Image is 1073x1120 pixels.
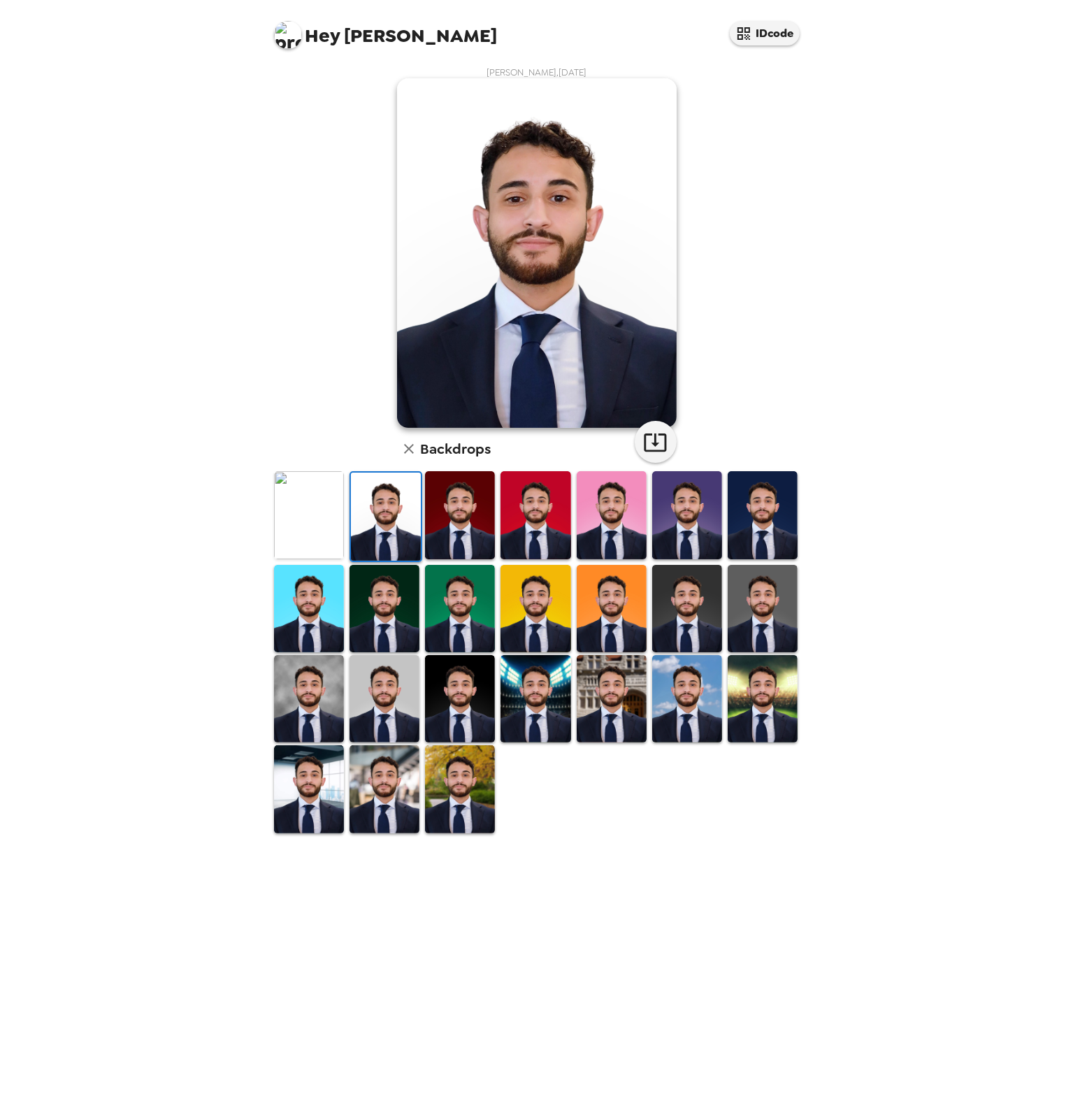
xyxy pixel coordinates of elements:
[274,471,344,559] img: Original
[274,21,302,49] img: profile pic
[487,66,586,78] span: [PERSON_NAME] , [DATE]
[421,438,491,460] h6: Backdrops
[274,14,498,45] span: [PERSON_NAME]
[305,23,340,48] span: Hey
[397,78,677,428] img: user
[730,21,800,45] button: IDcode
